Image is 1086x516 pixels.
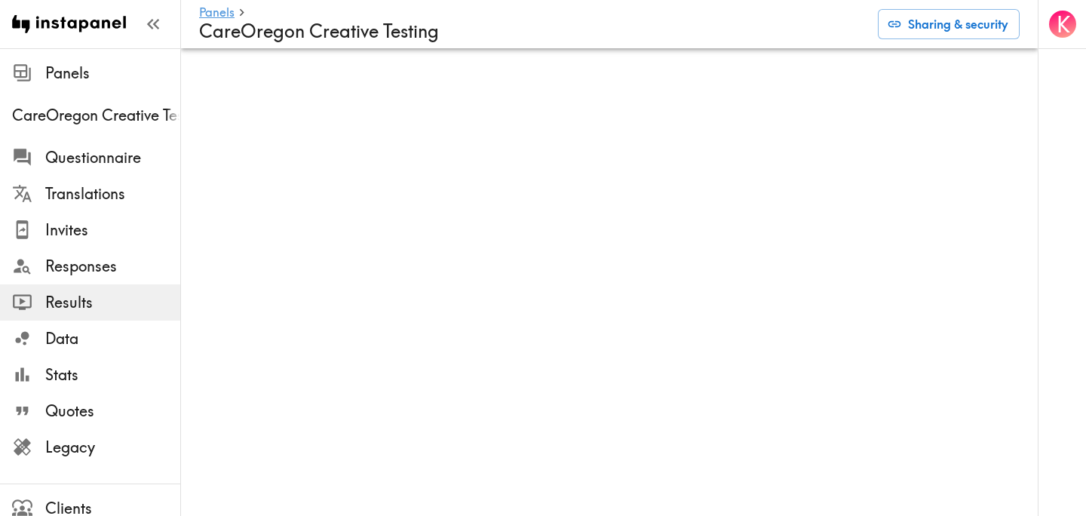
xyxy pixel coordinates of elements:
span: Quotes [45,401,180,422]
span: Data [45,328,180,349]
span: Stats [45,364,180,385]
span: Translations [45,183,180,204]
span: Legacy [45,437,180,458]
span: Results [45,292,180,313]
button: K [1048,9,1078,39]
span: Invites [45,220,180,241]
span: Responses [45,256,180,277]
button: Sharing & security [878,9,1020,39]
a: Panels [199,6,235,20]
span: K [1057,11,1070,38]
span: Questionnaire [45,147,180,168]
h4: CareOregon Creative Testing [199,20,866,42]
span: Panels [45,63,180,84]
span: CareOregon Creative Testing [12,105,180,126]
